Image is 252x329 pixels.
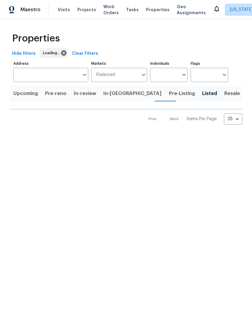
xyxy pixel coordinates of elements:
[13,89,38,98] span: Upcoming
[77,7,96,13] span: Projects
[191,62,228,65] label: Flags
[220,71,229,79] button: Open
[143,114,242,125] nav: Pagination Navigation
[146,7,170,13] span: Properties
[180,71,188,79] button: Open
[169,89,195,98] span: Pre-Listing
[12,35,60,41] span: Properties
[21,7,40,13] span: Maestro
[69,48,101,59] button: Clear Filters
[40,48,68,58] div: Loading...
[186,116,217,122] p: Items Per Page
[45,89,66,98] span: Pre-reno
[126,8,139,12] span: Tasks
[177,4,206,16] span: Geo Assignments
[13,62,88,65] label: Address
[150,62,188,65] label: Individuals
[74,89,96,98] span: In-review
[80,71,89,79] button: Open
[58,7,70,13] span: Visits
[224,111,242,127] div: 25
[43,50,62,56] span: Loading...
[10,48,38,59] button: Hide filters
[202,89,217,98] span: Listed
[139,71,148,79] button: Open
[91,62,147,65] label: Markets
[12,50,36,58] span: Hide filters
[103,89,162,98] span: In-[GEOGRAPHIC_DATA]
[72,50,98,58] span: Clear Filters
[95,72,115,77] span: 1 Selected
[103,4,119,16] span: Work Orders
[224,89,240,98] span: Resale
